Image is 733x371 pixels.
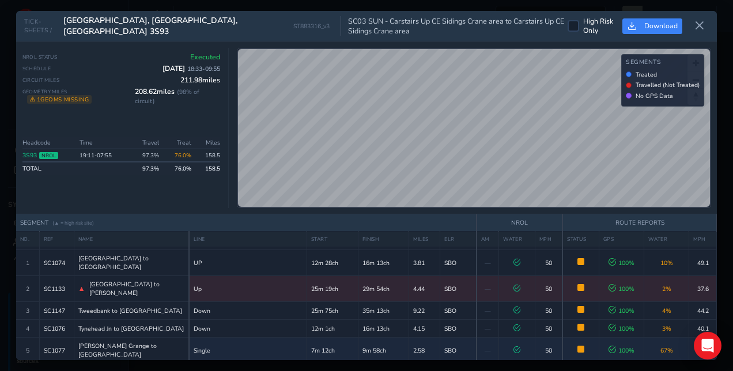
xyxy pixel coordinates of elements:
span: 100 % [609,324,634,333]
td: 12m 1ch [307,320,358,338]
td: 3.81 [409,250,440,276]
td: Up [189,276,307,302]
th: ROUTE REPORTS [562,214,716,232]
span: — [485,306,491,315]
td: 50 [535,320,562,338]
th: ELR [440,232,477,247]
td: 158.5 [195,149,220,162]
span: 100 % [609,285,634,293]
span: — [485,324,491,333]
th: FINISH [358,232,409,247]
th: START [307,232,358,247]
td: 37.6 [689,276,716,302]
th: Miles [195,137,220,149]
span: 100 % [609,306,634,315]
td: 29m 54ch [358,276,409,302]
td: 4.15 [409,320,440,338]
th: GPS [599,232,644,247]
td: Down [189,302,307,320]
span: [DATE] [163,64,220,73]
span: No GPS Data [636,92,673,100]
td: 76.0 % [163,162,195,175]
td: 50 [535,302,562,320]
span: 3 % [662,324,671,333]
th: SEGMENT [16,214,477,232]
span: 208.62 miles [135,87,220,105]
td: 44.2 [689,302,716,320]
span: 18:33 - 09:55 [187,65,220,73]
span: [GEOGRAPHIC_DATA] to [PERSON_NAME] [89,280,184,297]
th: STATUS [562,232,599,247]
th: LINE [189,232,307,247]
th: MPH [535,232,562,247]
td: SBO [440,250,477,276]
span: — [485,259,491,267]
td: 35m 13ch [358,302,409,320]
td: UP [189,250,307,276]
td: 97.3 % [130,162,162,175]
th: MPH [689,232,716,247]
td: 25m 19ch [307,276,358,302]
td: 158.5 [195,162,220,175]
td: 12m 28ch [307,250,358,276]
td: 40.1 [689,320,716,338]
th: NAME [74,232,189,247]
span: 10 % [660,259,673,267]
th: MILES [409,232,440,247]
th: NROL [477,214,562,232]
td: 50 [535,250,562,276]
td: 25m 75ch [307,302,358,320]
th: Travel [130,137,162,149]
td: 9.22 [409,302,440,320]
canvas: Map [238,49,711,208]
td: SBO [440,276,477,302]
th: WATER [644,232,689,247]
td: Down [189,320,307,338]
span: [GEOGRAPHIC_DATA] to [GEOGRAPHIC_DATA] [78,254,185,271]
span: Treated [636,70,657,79]
span: 2 % [662,285,671,293]
td: 16m 13ch [358,250,409,276]
span: Travelled (Not Treated) [636,81,700,89]
div: Open Intercom Messenger [694,332,721,359]
td: 50 [535,276,562,302]
td: SBO [440,302,477,320]
th: AM [477,232,498,247]
td: 97.3 % [130,149,162,162]
span: — [485,285,491,293]
td: 16m 13ch [358,320,409,338]
span: ( 98 % of circuit) [135,88,199,105]
span: Tynehead Jn to [GEOGRAPHIC_DATA] [78,324,184,333]
span: 4 % [662,306,671,315]
span: 211.98 miles [180,75,220,85]
td: SBO [440,320,477,338]
td: 49.1 [689,250,716,276]
td: 76.0% [163,149,195,162]
th: Treat [163,137,195,149]
span: Tweedbank to [GEOGRAPHIC_DATA] [78,306,182,315]
span: 100 % [609,259,634,267]
th: WATER [498,232,535,247]
td: 4.44 [409,276,440,302]
h4: Segments [626,59,700,66]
